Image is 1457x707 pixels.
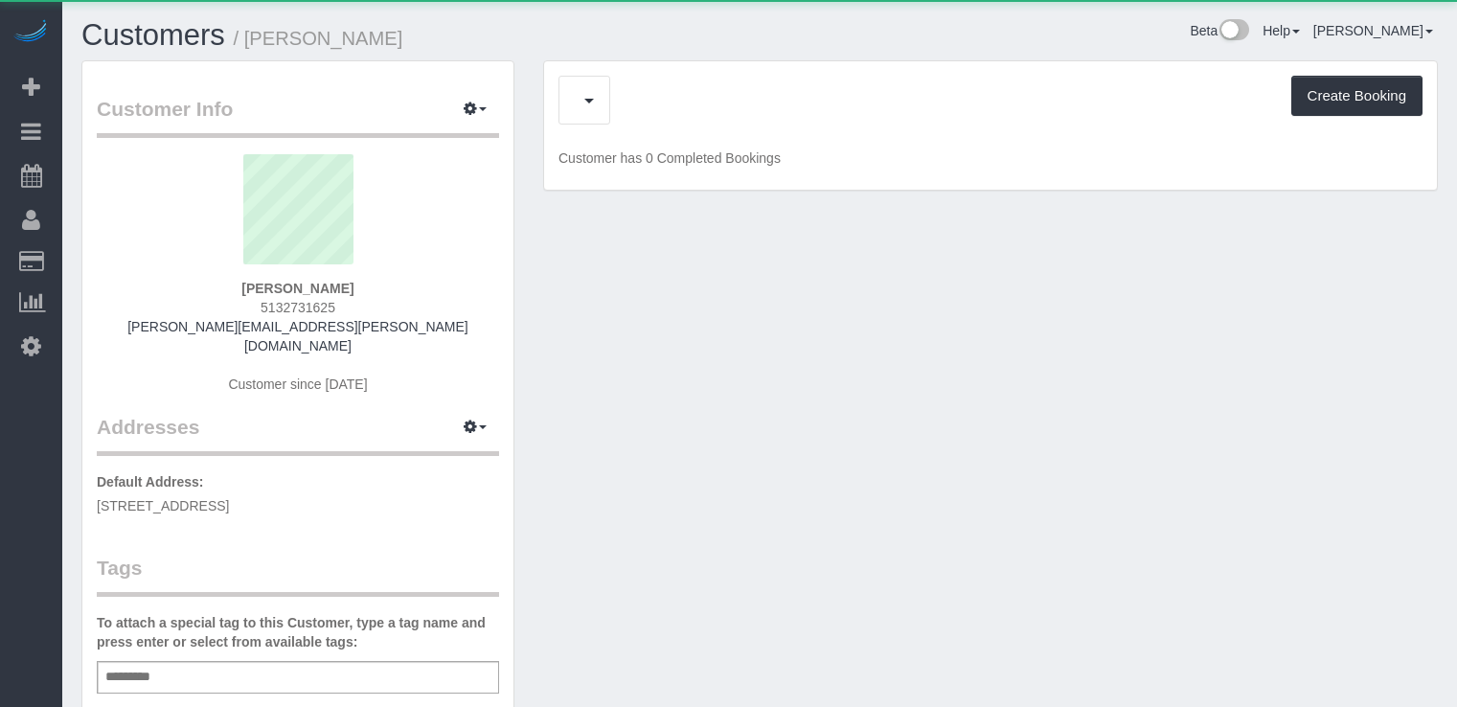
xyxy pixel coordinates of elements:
span: 5132731625 [261,300,335,315]
span: Customer since [DATE] [228,376,367,392]
legend: Tags [97,554,499,597]
button: Create Booking [1291,76,1423,116]
img: New interface [1218,19,1249,44]
img: Automaid Logo [11,19,50,46]
label: Default Address: [97,472,204,491]
span: [STREET_ADDRESS] [97,498,229,513]
legend: Customer Info [97,95,499,138]
small: / [PERSON_NAME] [234,28,403,49]
a: Customers [81,18,225,52]
strong: [PERSON_NAME] [241,281,353,296]
label: To attach a special tag to this Customer, type a tag name and press enter or select from availabl... [97,613,499,651]
a: [PERSON_NAME][EMAIL_ADDRESS][PERSON_NAME][DOMAIN_NAME] [127,319,468,353]
a: Help [1263,23,1300,38]
a: Beta [1190,23,1249,38]
p: Customer has 0 Completed Bookings [558,148,1423,168]
a: [PERSON_NAME] [1313,23,1433,38]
